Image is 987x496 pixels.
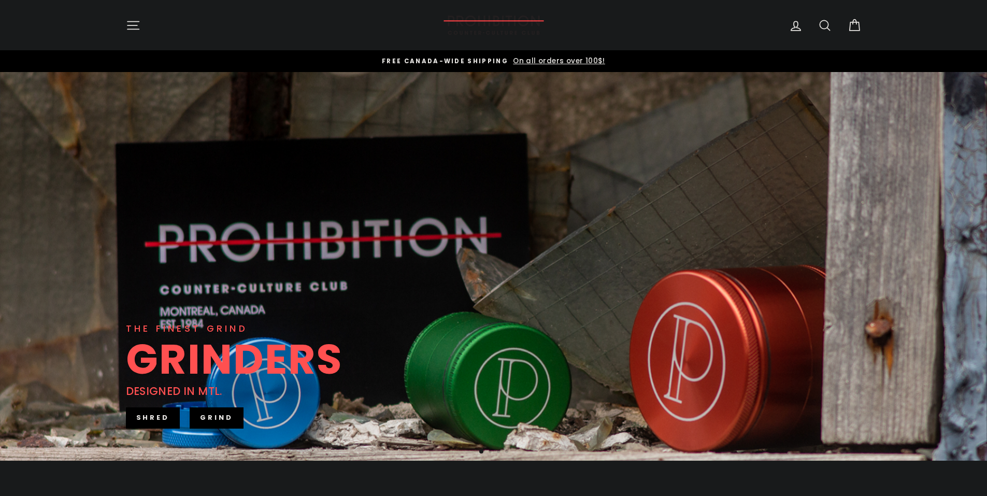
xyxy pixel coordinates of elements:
button: 3 [497,450,502,455]
a: GRIND [190,407,244,428]
a: FREE CANADA-WIDE SHIPPING On all orders over 100$! [128,55,859,67]
div: GRINDERS [126,338,342,380]
button: 4 [505,450,510,455]
span: FREE CANADA-WIDE SHIPPING [382,57,508,65]
span: On all orders over 100$! [510,56,605,66]
div: DESIGNED IN MTL. [126,382,222,400]
div: THE FINEST GRIND [126,321,248,336]
button: 1 [479,449,484,455]
img: PROHIBITION COUNTER-CULTURE CLUB [442,16,546,35]
button: 2 [489,450,494,455]
a: SHRED [126,407,180,428]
